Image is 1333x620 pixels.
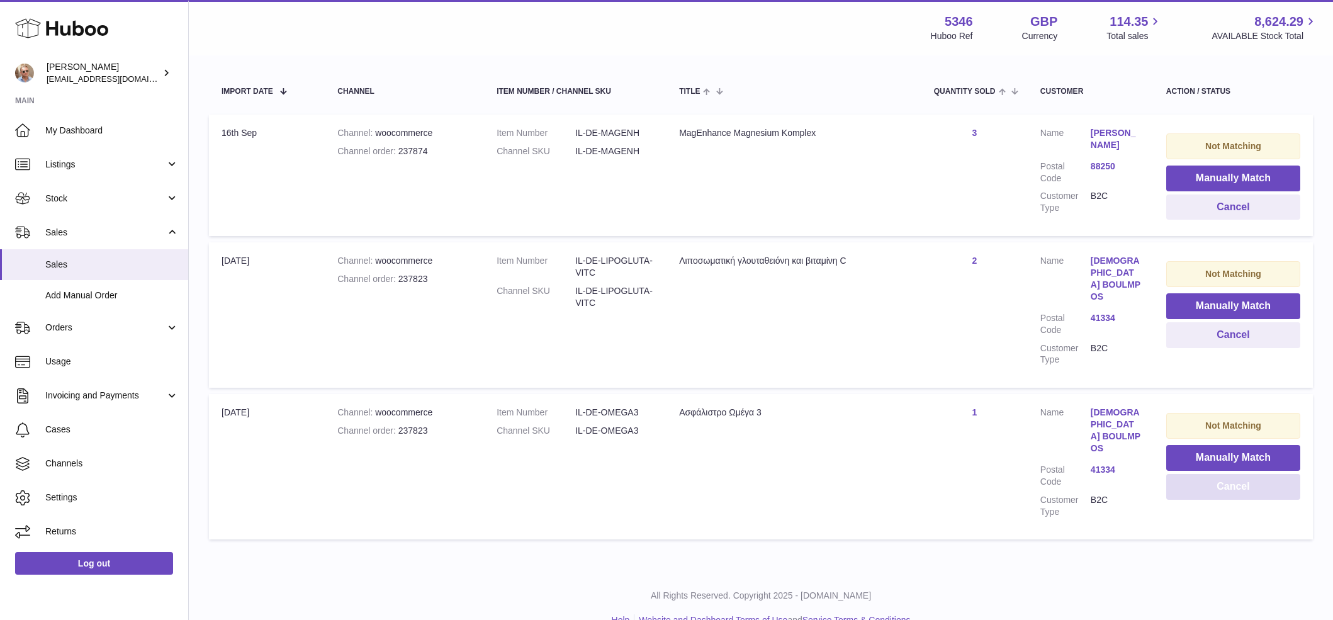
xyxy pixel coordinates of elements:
[1166,322,1300,348] button: Cancel
[497,87,654,96] div: Item Number / Channel SKU
[45,259,179,271] span: Sales
[1091,407,1141,454] a: [DEMOGRAPHIC_DATA] BOULMPOS
[679,255,909,267] div: Λιποσωματική γλουταθειόνη και βιταμίνη C
[1091,127,1141,151] a: [PERSON_NAME]
[1212,13,1318,42] a: 8,624.29 AVAILABLE Stock Total
[337,256,375,266] strong: Channel
[209,394,325,539] td: [DATE]
[45,193,166,205] span: Stock
[1166,293,1300,319] button: Manually Match
[575,285,654,309] dd: IL-DE-LIPOGLUTA-VITC
[1030,13,1057,30] strong: GBP
[47,61,160,85] div: [PERSON_NAME]
[1040,342,1091,366] dt: Customer Type
[1040,255,1091,306] dt: Name
[1106,13,1162,42] a: 114.35 Total sales
[209,115,325,236] td: 16th Sep
[575,425,654,437] dd: IL-DE-OMEGA3
[575,127,654,139] dd: IL-DE-MAGENH
[1022,30,1058,42] div: Currency
[1040,87,1141,96] div: Customer
[45,227,166,239] span: Sales
[972,128,977,138] a: 3
[497,145,575,157] dt: Channel SKU
[15,552,173,575] a: Log out
[199,590,1323,602] p: All Rights Reserved. Copyright 2025 - [DOMAIN_NAME]
[497,127,575,139] dt: Item Number
[1091,494,1141,518] dd: B2C
[1166,445,1300,471] button: Manually Match
[337,255,471,267] div: woocommerce
[1205,420,1261,431] strong: Not Matching
[1091,161,1141,172] a: 88250
[337,407,375,417] strong: Channel
[45,356,179,368] span: Usage
[45,458,179,470] span: Channels
[45,424,179,436] span: Cases
[1091,464,1141,476] a: 41334
[1091,255,1141,303] a: [DEMOGRAPHIC_DATA] BOULMPOS
[337,127,471,139] div: woocommerce
[1040,161,1091,184] dt: Postal Code
[337,426,398,436] strong: Channel order
[15,64,34,82] img: support@radoneltd.co.uk
[47,74,185,84] span: [EMAIL_ADDRESS][DOMAIN_NAME]
[1166,87,1300,96] div: Action / Status
[337,87,471,96] div: Channel
[1110,13,1148,30] span: 114.35
[1205,141,1261,151] strong: Not Matching
[1040,127,1091,154] dt: Name
[337,145,471,157] div: 237874
[337,128,375,138] strong: Channel
[337,407,471,419] div: woocommerce
[934,87,996,96] span: Quantity Sold
[972,407,977,417] a: 1
[497,407,575,419] dt: Item Number
[1205,269,1261,279] strong: Not Matching
[1106,30,1162,42] span: Total sales
[45,492,179,504] span: Settings
[497,255,575,279] dt: Item Number
[1166,166,1300,191] button: Manually Match
[1040,464,1091,488] dt: Postal Code
[209,242,325,388] td: [DATE]
[497,425,575,437] dt: Channel SKU
[1166,474,1300,500] button: Cancel
[931,30,973,42] div: Huboo Ref
[337,273,471,285] div: 237823
[45,322,166,334] span: Orders
[1254,13,1303,30] span: 8,624.29
[575,255,654,279] dd: IL-DE-LIPOGLUTA-VITC
[679,87,700,96] span: Title
[337,274,398,284] strong: Channel order
[45,159,166,171] span: Listings
[45,290,179,302] span: Add Manual Order
[1040,312,1091,336] dt: Postal Code
[1091,190,1141,214] dd: B2C
[1212,30,1318,42] span: AVAILABLE Stock Total
[575,407,654,419] dd: IL-DE-OMEGA3
[945,13,973,30] strong: 5346
[337,425,471,437] div: 237823
[679,407,909,419] div: Ασφάλιστρο Ωμέγα 3
[222,87,273,96] span: Import date
[1166,194,1300,220] button: Cancel
[497,285,575,309] dt: Channel SKU
[45,390,166,402] span: Invoicing and Payments
[1040,494,1091,518] dt: Customer Type
[972,256,977,266] a: 2
[1040,190,1091,214] dt: Customer Type
[679,127,909,139] div: MagEnhance Magnesium Komplex
[45,125,179,137] span: My Dashboard
[1040,407,1091,458] dt: Name
[1091,312,1141,324] a: 41334
[1091,342,1141,366] dd: B2C
[575,145,654,157] dd: IL-DE-MAGENH
[337,146,398,156] strong: Channel order
[45,526,179,538] span: Returns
